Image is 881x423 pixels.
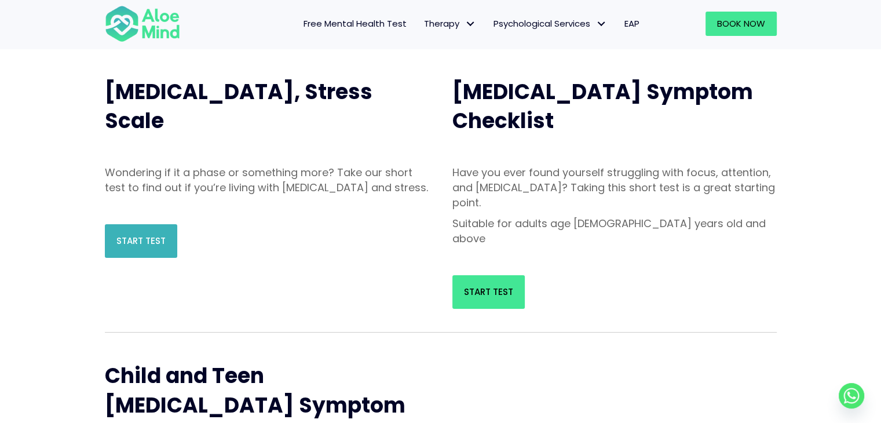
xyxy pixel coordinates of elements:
[424,17,476,30] span: Therapy
[462,16,479,32] span: Therapy: submenu
[485,12,616,36] a: Psychological ServicesPsychological Services: submenu
[452,275,525,309] a: Start Test
[493,17,607,30] span: Psychological Services
[464,286,513,298] span: Start Test
[295,12,415,36] a: Free Mental Health Test
[304,17,407,30] span: Free Mental Health Test
[616,12,648,36] a: EAP
[705,12,777,36] a: Book Now
[717,17,765,30] span: Book Now
[105,165,429,195] p: Wondering if it a phase or something more? Take our short test to find out if you’re living with ...
[116,235,166,247] span: Start Test
[452,165,777,210] p: Have you ever found yourself struggling with focus, attention, and [MEDICAL_DATA]? Taking this sh...
[593,16,610,32] span: Psychological Services: submenu
[195,12,648,36] nav: Menu
[105,224,177,258] a: Start Test
[452,77,753,136] span: [MEDICAL_DATA] Symptom Checklist
[415,12,485,36] a: TherapyTherapy: submenu
[105,5,180,43] img: Aloe mind Logo
[624,17,639,30] span: EAP
[105,77,372,136] span: [MEDICAL_DATA], Stress Scale
[839,383,864,409] a: Whatsapp
[452,216,777,246] p: Suitable for adults age [DEMOGRAPHIC_DATA] years old and above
